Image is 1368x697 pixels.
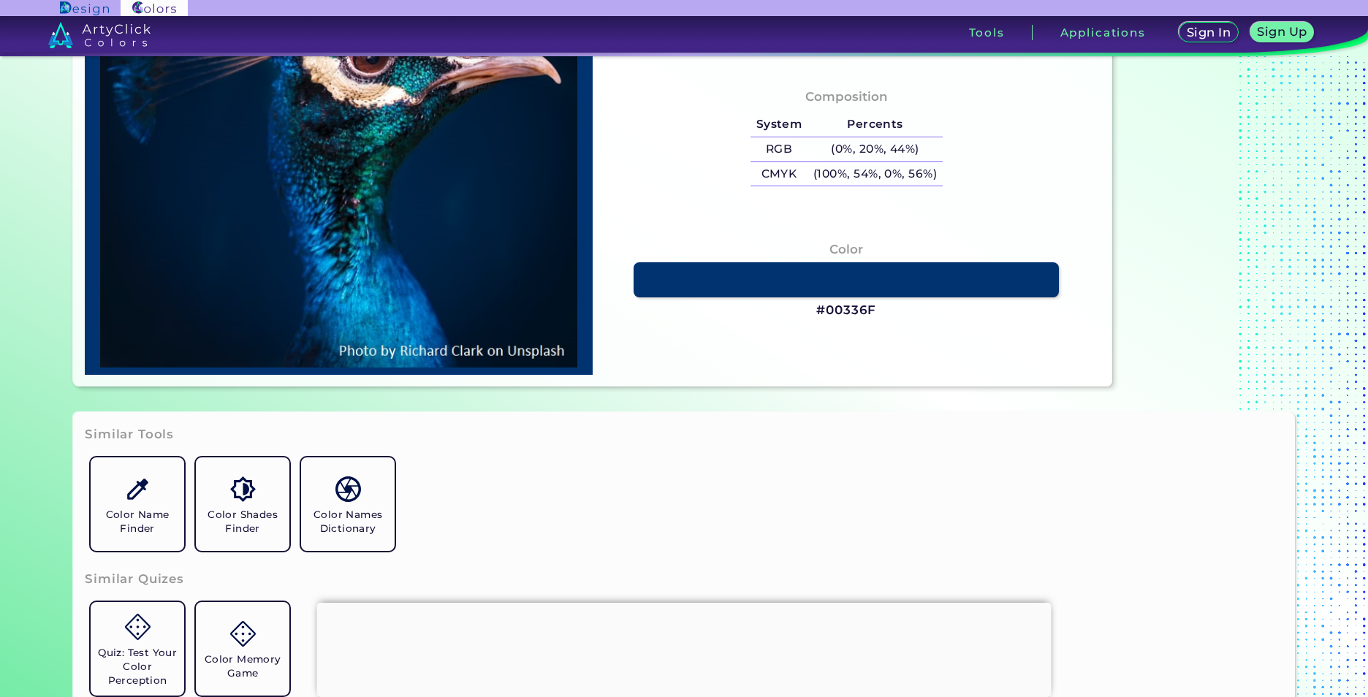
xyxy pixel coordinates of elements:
img: icon_game.svg [230,621,256,647]
a: Sign Up [1253,23,1311,42]
h3: Tools [969,27,1005,38]
a: Color Name Finder [85,452,190,557]
h5: Percents [807,113,943,137]
h5: System [750,113,807,137]
a: Sign In [1182,23,1236,42]
img: icon_color_name_finder.svg [125,476,151,502]
iframe: Advertisement [317,603,1052,693]
a: Color Names Dictionary [295,452,400,557]
img: icon_color_names_dictionary.svg [335,476,361,502]
h3: #00336F [816,302,876,319]
a: Color Shades Finder [190,452,295,557]
h5: CMYK [750,162,807,186]
h5: Color Shades Finder [202,508,284,536]
h5: Quiz: Test Your Color Perception [96,646,178,688]
img: ArtyClick Design logo [60,1,109,15]
h4: Composition [805,86,888,107]
h4: Color [829,239,863,260]
h5: (0%, 20%, 44%) [807,137,943,161]
h5: Color Name Finder [96,508,178,536]
h5: Sign Up [1260,26,1305,37]
h5: RGB [750,137,807,161]
img: logo_artyclick_colors_white.svg [48,22,151,48]
h5: Sign In [1189,27,1229,38]
img: icon_game.svg [125,614,151,639]
h3: Applications [1060,27,1146,38]
h3: Similar Quizes [85,571,184,588]
img: icon_color_shades.svg [230,476,256,502]
h5: (100%, 54%, 0%, 56%) [807,162,943,186]
h5: Color Memory Game [202,652,284,680]
h5: Color Names Dictionary [307,508,389,536]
